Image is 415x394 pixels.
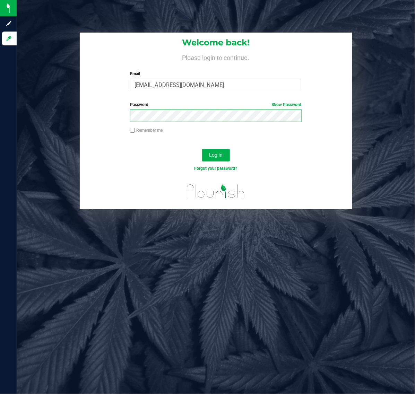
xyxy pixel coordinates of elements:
label: Email [130,71,301,77]
button: Log In [202,149,230,161]
a: Show Password [271,102,301,107]
inline-svg: Sign up [5,20,12,27]
span: Password [130,102,148,107]
a: Forgot your password? [194,166,237,171]
span: Log In [209,152,223,158]
h4: Please login to continue. [80,53,352,61]
h1: Welcome back! [80,38,352,47]
inline-svg: Log in [5,35,12,42]
img: flourish_logo.svg [182,179,250,204]
input: Remember me [130,128,135,133]
label: Remember me [130,127,163,133]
